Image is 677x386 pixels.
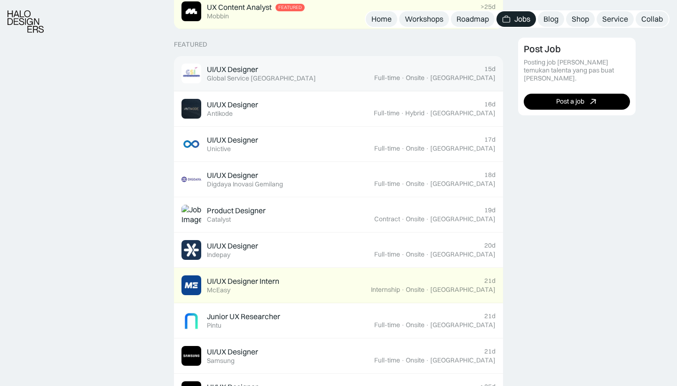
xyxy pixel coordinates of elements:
[451,11,495,27] a: Roadmap
[278,5,302,10] div: Featured
[425,74,429,82] div: ·
[484,347,496,355] div: 21d
[174,127,503,162] a: Job ImageUI/UX DesignerUnictive17dFull-time·Onsite·[GEOGRAPHIC_DATA]
[602,14,628,24] div: Service
[406,180,425,188] div: Onsite
[174,303,503,338] a: Job ImageJunior UX ResearcherPintu21dFull-time·Onsite·[GEOGRAPHIC_DATA]
[207,74,316,82] div: Global Service [GEOGRAPHIC_DATA]
[430,250,496,258] div: [GEOGRAPHIC_DATA]
[181,169,201,189] img: Job Image
[538,11,564,27] a: Blog
[556,97,584,105] div: Post a job
[207,276,279,286] div: UI/UX Designer Intern
[207,312,280,322] div: Junior UX Researcher
[207,241,258,251] div: UI/UX Designer
[207,347,258,357] div: UI/UX Designer
[207,110,233,118] div: Antikode
[181,1,201,21] img: Job Image
[181,240,201,260] img: Job Image
[207,216,231,224] div: Catalyst
[207,100,258,110] div: UI/UX Designer
[374,109,400,117] div: Full-time
[174,91,503,127] a: Job ImageUI/UX DesignerAntikode16dFull-time·Hybrid·[GEOGRAPHIC_DATA]
[405,109,425,117] div: Hybrid
[207,12,229,20] div: Mobbin
[406,321,425,329] div: Onsite
[425,109,429,117] div: ·
[425,250,429,258] div: ·
[566,11,595,27] a: Shop
[174,233,503,268] a: Job ImageUI/UX DesignerIndepay20dFull-time·Onsite·[GEOGRAPHIC_DATA]
[430,286,496,294] div: [GEOGRAPHIC_DATA]
[174,197,503,233] a: Job ImageProduct DesignerCatalyst19dContract·Onsite·[GEOGRAPHIC_DATA]
[524,58,630,82] div: Posting job [PERSON_NAME] temukan talenta yang pas buat [PERSON_NAME].
[174,268,503,303] a: Job ImageUI/UX Designer InternMcEasy21dInternship·Onsite·[GEOGRAPHIC_DATA]
[207,2,272,12] div: UX Content Analyst
[572,14,589,24] div: Shop
[207,170,258,180] div: UI/UX Designer
[425,356,429,364] div: ·
[496,11,536,27] a: Jobs
[174,40,207,48] div: Featured
[401,356,405,364] div: ·
[430,74,496,82] div: [GEOGRAPHIC_DATA]
[406,215,425,223] div: Onsite
[374,215,400,223] div: Contract
[484,136,496,144] div: 17d
[425,180,429,188] div: ·
[374,321,400,329] div: Full-time
[406,286,425,294] div: Onsite
[405,14,443,24] div: Workshops
[401,250,405,258] div: ·
[207,357,235,365] div: Samsung
[430,215,496,223] div: [GEOGRAPHIC_DATA]
[484,171,496,179] div: 18d
[406,145,425,153] div: Onsite
[374,356,400,364] div: Full-time
[401,180,405,188] div: ·
[484,65,496,73] div: 15d
[401,215,405,223] div: ·
[484,312,496,320] div: 21d
[181,346,201,366] img: Job Image
[430,145,496,153] div: [GEOGRAPHIC_DATA]
[207,135,258,145] div: UI/UX Designer
[401,109,404,117] div: ·
[174,162,503,197] a: Job ImageUI/UX DesignerDigdaya Inovasi Gemilang18dFull-time·Onsite·[GEOGRAPHIC_DATA]
[207,180,283,188] div: Digdaya Inovasi Gemilang
[430,356,496,364] div: [GEOGRAPHIC_DATA]
[406,356,425,364] div: Onsite
[636,11,669,27] a: Collab
[401,286,405,294] div: ·
[484,100,496,108] div: 16d
[174,338,503,374] a: Job ImageUI/UX DesignerSamsung21dFull-time·Onsite·[GEOGRAPHIC_DATA]
[174,56,503,91] a: Job ImageUI/UX DesignerGlobal Service [GEOGRAPHIC_DATA]15dFull-time·Onsite·[GEOGRAPHIC_DATA]
[401,74,405,82] div: ·
[641,14,663,24] div: Collab
[484,206,496,214] div: 19d
[207,64,258,74] div: UI/UX Designer
[425,286,429,294] div: ·
[430,321,496,329] div: [GEOGRAPHIC_DATA]
[524,93,630,109] a: Post a job
[181,134,201,154] img: Job Image
[425,215,429,223] div: ·
[181,311,201,330] img: Job Image
[207,322,221,330] div: Pintu
[457,14,489,24] div: Roadmap
[371,286,400,294] div: Internship
[406,74,425,82] div: Onsite
[597,11,634,27] a: Service
[207,251,230,259] div: Indepay
[399,11,449,27] a: Workshops
[430,180,496,188] div: [GEOGRAPHIC_DATA]
[181,99,201,119] img: Job Image
[524,43,561,55] div: Post Job
[430,109,496,117] div: [GEOGRAPHIC_DATA]
[406,250,425,258] div: Onsite
[374,180,400,188] div: Full-time
[425,321,429,329] div: ·
[374,74,400,82] div: Full-time
[374,145,400,153] div: Full-time
[181,64,201,83] img: Job Image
